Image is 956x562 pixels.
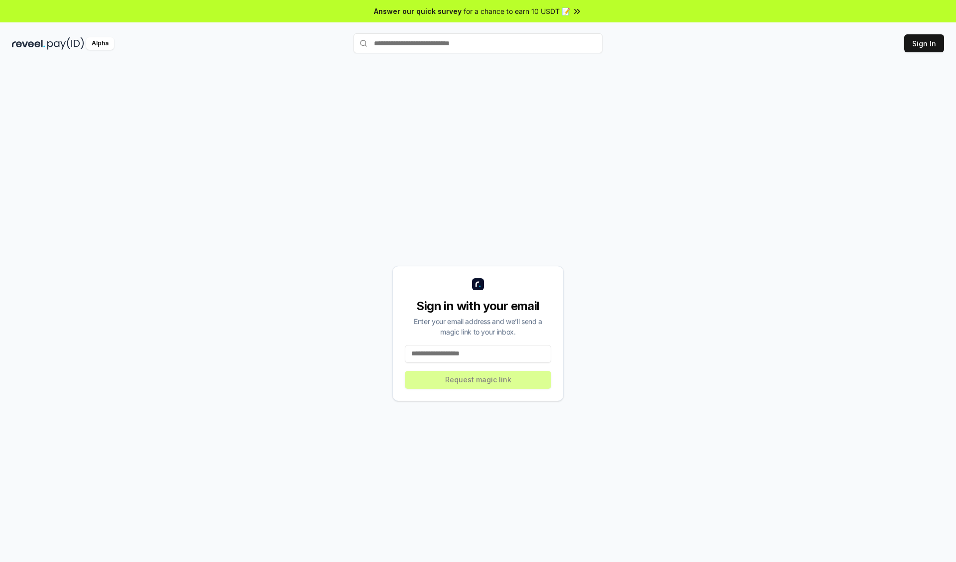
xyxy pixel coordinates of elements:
span: for a chance to earn 10 USDT 📝 [464,6,570,16]
img: reveel_dark [12,37,45,50]
span: Answer our quick survey [374,6,462,16]
button: Sign In [904,34,944,52]
div: Enter your email address and we’ll send a magic link to your inbox. [405,316,551,337]
img: pay_id [47,37,84,50]
div: Sign in with your email [405,298,551,314]
div: Alpha [86,37,114,50]
img: logo_small [472,278,484,290]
